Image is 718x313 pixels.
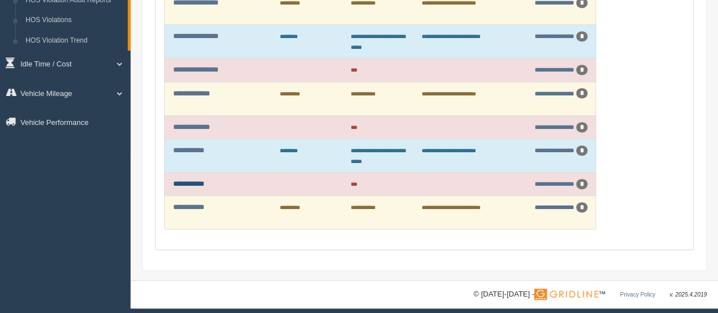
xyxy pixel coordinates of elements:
a: HOS Violation Trend [20,31,128,51]
span: v. 2025.4.2019 [670,291,707,298]
a: Privacy Policy [620,291,655,298]
img: Gridline [534,289,598,300]
div: © [DATE]-[DATE] - ™ [473,289,707,301]
a: HOS Violations [20,10,128,31]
